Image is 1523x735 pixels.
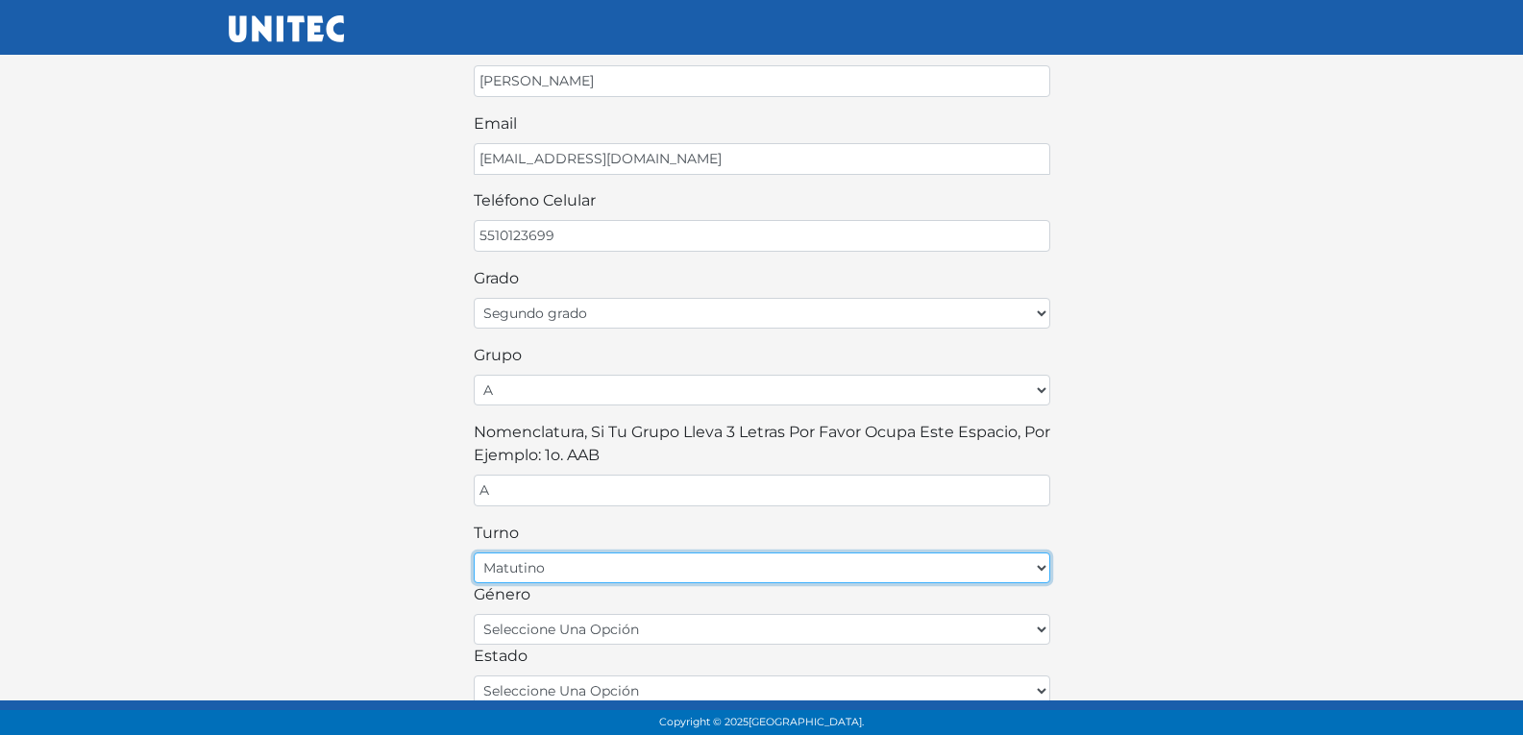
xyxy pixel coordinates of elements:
input: ejemplo: 5553259000 [474,220,1050,252]
label: Grado [474,267,519,290]
label: Grupo [474,344,522,367]
label: Nomenclatura, si tu grupo lleva 3 letras por favor ocupa este espacio, por ejemplo: 1o. AAB [474,421,1050,467]
img: UNITEC [229,15,344,42]
label: turno [474,522,519,545]
label: teléfono celular [474,189,596,212]
label: email [474,112,517,135]
input: ejemplo: Smith [474,65,1050,97]
input: ejemplo: N/A [474,475,1050,506]
label: género [474,583,530,606]
span: [GEOGRAPHIC_DATA]. [749,716,864,728]
input: ejemplo: email@unitec.mx [474,143,1050,175]
label: estado [474,645,528,668]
